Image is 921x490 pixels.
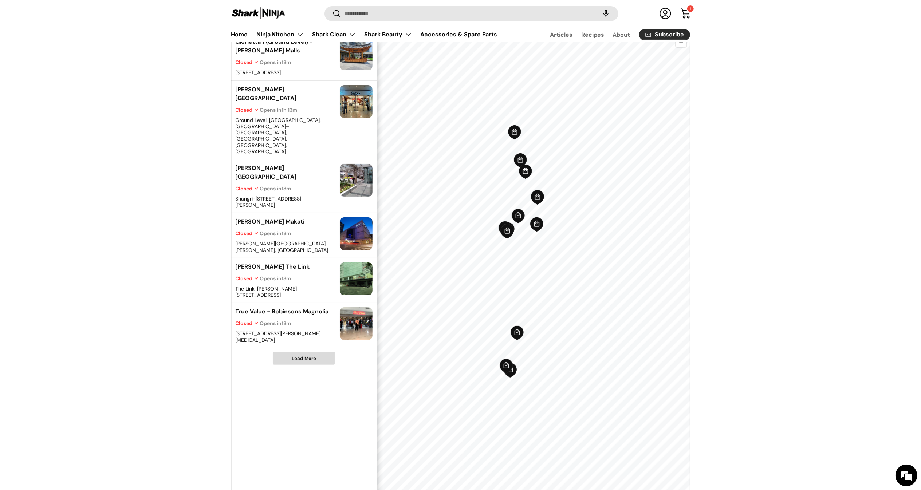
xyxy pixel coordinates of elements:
span: Load More [292,355,316,361]
span: 1 [690,7,691,12]
div: Map marker [508,125,521,140]
span: Subscribe [655,32,684,38]
div: Minimize live chat window [119,4,137,21]
div: Map marker [500,224,514,239]
div: Map marker [501,222,515,237]
div: Map marker [513,153,527,168]
a: Recipes [581,28,604,42]
span: Closed [236,107,253,113]
div: [PERSON_NAME] The Link [236,262,310,271]
time: 13m [282,185,291,192]
span: Closed [236,320,253,327]
span: Shangri-[STREET_ADDRESS][PERSON_NAME] [236,195,302,208]
time: 1h 13m [282,107,298,113]
img: Anson's The Link [340,262,373,295]
span: [PERSON_NAME][GEOGRAPHIC_DATA][PERSON_NAME], [GEOGRAPHIC_DATA] [236,240,328,253]
summary: Ninja Kitchen [252,27,308,42]
speech-search-button: Search by voice [594,6,618,22]
a: Home [231,27,248,42]
time: 13m [282,59,291,66]
div: Map marker [530,217,544,232]
summary: Shark Beauty [360,27,416,42]
span: [STREET_ADDRESS][PERSON_NAME][MEDICAL_DATA] [236,330,321,343]
div: True Value - Robinsons Magnolia [236,307,329,316]
span: Closed [236,275,253,282]
img: Rustan's Makati [340,217,373,250]
span: Opens in [260,275,291,282]
div: Map marker [498,221,512,236]
div: Map marker [519,164,532,179]
time: 13m [282,275,291,282]
div: Map marker [503,363,517,378]
img: Rustan's Alabang Town Center [340,85,373,118]
span: Opens in [260,59,291,66]
span: We're online! [42,92,101,165]
span: Closed [236,230,253,237]
div: Map marker [499,359,513,374]
summary: Shark Clean [308,27,360,42]
span: Opens in [260,320,291,327]
div: Glorietta 1 (Ground Level) - [PERSON_NAME] Malls [236,37,335,55]
textarea: Type your message and hit 'Enter' [4,199,139,224]
div: [PERSON_NAME] [GEOGRAPHIC_DATA] [236,85,335,103]
time: 13m [282,230,291,237]
nav: Secondary [532,27,690,42]
span: Closed [236,59,253,66]
span: Opens in [260,230,291,237]
div: Map marker [511,209,525,224]
time: 13m [282,320,291,327]
div: Map marker [510,325,524,341]
div: [PERSON_NAME] Makati [236,217,305,226]
div: Chat with us now [38,41,122,50]
div: [PERSON_NAME] [GEOGRAPHIC_DATA] [236,164,335,181]
span: Opens in [260,185,291,192]
span: The Link, [PERSON_NAME][STREET_ADDRESS] [236,285,297,298]
span: Closed [236,185,253,192]
a: Subscribe [639,29,690,40]
a: Articles [550,28,572,42]
span: [STREET_ADDRESS] [236,69,281,76]
a: About [613,28,630,42]
div: Map marker [531,190,544,205]
img: Shark Ninja Philippines [231,7,286,21]
button: Load More [273,352,335,365]
a: Accessories & Spare Parts [421,27,497,42]
img: True Value - Robinsons Magnolia [340,307,373,340]
span: Ground Level, [GEOGRAPHIC_DATA], [GEOGRAPHIC_DATA]–[GEOGRAPHIC_DATA], [GEOGRAPHIC_DATA], [GEOGRAP... [236,117,321,155]
span: Opens in [260,107,298,113]
img: Glorietta 1 (Ground Level) - Ayala Malls [340,37,373,70]
img: Rustan's Shangri-La Plaza [340,164,373,197]
nav: Primary [231,27,497,42]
